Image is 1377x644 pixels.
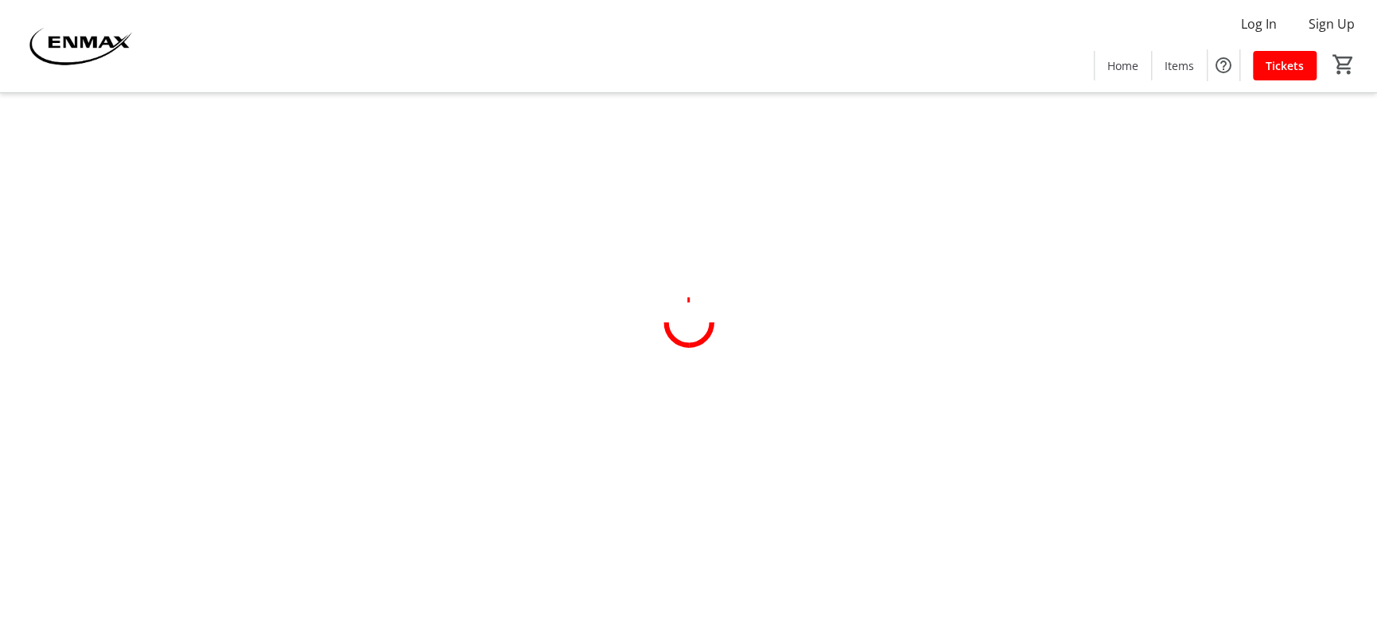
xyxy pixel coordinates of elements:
[10,6,151,86] img: ENMAX 's Logo
[1208,49,1239,81] button: Help
[1329,50,1358,79] button: Cart
[1107,57,1138,74] span: Home
[1253,51,1317,80] a: Tickets
[1266,57,1304,74] span: Tickets
[1309,14,1355,33] span: Sign Up
[1241,14,1277,33] span: Log In
[1095,51,1151,80] a: Home
[1296,11,1367,37] button: Sign Up
[1228,11,1289,37] button: Log In
[1152,51,1207,80] a: Items
[1165,57,1194,74] span: Items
